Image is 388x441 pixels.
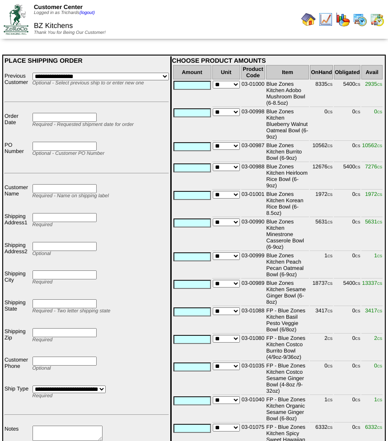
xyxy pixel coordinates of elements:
span: CS [327,254,332,258]
td: Blue Zones Kitchen Peach Pecan Oatmeal Bowl (6-9oz) [266,252,309,279]
span: CS [327,165,332,169]
span: 7276 [365,163,382,170]
span: CS [377,337,382,341]
td: 0 [334,218,360,251]
td: Shipping City [4,270,31,298]
span: Optional - Customer PO Number [33,151,105,156]
span: Required [33,222,53,227]
span: CS [355,165,360,169]
span: 3417 [365,307,382,314]
th: Avail [361,65,383,79]
td: Blue Zones Kitchen Adobo Mushroom Bowl (6-8.5oz) [266,80,309,107]
span: 5631 [365,218,382,225]
span: CS [327,309,332,313]
img: ZoRoCo_Logo(Green%26Foil)%20jpg.webp [4,4,28,34]
span: CS [377,165,382,169]
td: PO Number [4,141,31,169]
span: CS [327,426,332,430]
td: 1972 [310,190,333,217]
td: Ship Type [4,385,31,410]
td: 12676 [310,163,333,190]
img: home.gif [301,12,316,27]
span: CS [327,110,332,114]
td: 1 [310,252,333,279]
span: Required [33,279,53,285]
span: CS [327,398,332,402]
td: 0 [334,396,360,422]
td: 03-01040 [241,396,265,422]
span: 2 [374,335,382,341]
span: Required [33,393,53,399]
span: 2935 [365,81,382,87]
span: CS [327,220,332,224]
td: FP - Blue Zones Kitchen Costco Sesame Ginger Bowl (4-8oz /9-32oz) [266,362,309,395]
td: 0 [310,362,333,395]
td: Blue Zones Kitchen Sesame Ginger Bowl (6-8oz) [266,279,309,306]
td: 03-00989 [241,279,265,306]
td: 03-00999 [241,252,265,279]
span: Logged in as Trichards [34,10,95,15]
td: Blue Zones Kitchen Minestrone Casserole Bowl (6-9oz) [266,218,309,251]
th: Obligated [334,65,360,79]
td: 2 [310,334,333,361]
span: CS [327,144,332,148]
th: Amount [173,65,211,79]
span: CS [377,220,382,224]
span: CS [327,282,332,286]
td: Shipping State [4,299,31,327]
td: 03-01080 [241,334,265,361]
td: 18737 [310,279,333,306]
span: CS [377,309,382,313]
span: CS [327,83,332,87]
span: CS [327,364,332,368]
td: 5400 [334,279,360,306]
td: Previous Customer [4,72,31,97]
span: CS [327,193,332,197]
td: 0 [334,362,360,395]
td: 5400 [334,80,360,107]
td: 0 [334,334,360,361]
td: 03-00998 [241,108,265,141]
span: 13337 [362,280,383,286]
span: Required - Name on shipping label [33,193,109,199]
span: 10562 [362,142,383,149]
span: CS [355,282,360,286]
td: 5631 [310,218,333,251]
td: Blue Zones Kitchen Korean Rice Bowl (6-8.5oz) [266,190,309,217]
td: 0 [334,307,360,334]
span: Required - Requested shipment date for order [33,122,134,127]
td: Order Date [4,112,31,140]
span: CS [355,309,360,313]
td: Shipping Address1 [4,213,31,241]
td: 0 [334,108,360,141]
td: Blue Zones Kitchen Burrito Bowl (6-9oz) [266,142,309,162]
td: 0 [334,190,360,217]
span: CS [377,364,382,368]
img: graph.gif [336,12,350,27]
div: PLACE SHIPPING ORDER [5,57,169,64]
img: line_graph.gif [318,12,333,27]
span: 0 [374,108,382,115]
td: FP - Blue Zones Kitchen Costco Burrito Bowl (4/9oz-9/36oz) [266,334,309,361]
td: 03-01000 [241,80,265,107]
span: Required - Two letter shipping state [33,308,111,314]
span: CS [355,254,360,258]
td: 03-01001 [241,190,265,217]
span: CS [377,254,382,258]
td: Shipping Zip [4,328,31,356]
span: CS [377,110,382,114]
th: Item [266,65,309,79]
span: 0 [374,362,382,369]
img: calendarinout.gif [370,12,384,27]
td: FP - Blue Zones Kitchen Organic Sesame Ginger Bowl (6-8oz) [266,396,309,422]
td: 03-00987 [241,142,265,162]
td: Customer Phone [4,356,31,384]
td: Shipping Address2 [4,241,31,269]
td: 03-01088 [241,307,265,334]
span: CS [355,193,360,197]
th: OnHand [310,65,333,79]
span: 1 [374,396,382,403]
a: (logout) [79,10,95,15]
td: 1 [310,396,333,422]
span: 1972 [365,191,382,197]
